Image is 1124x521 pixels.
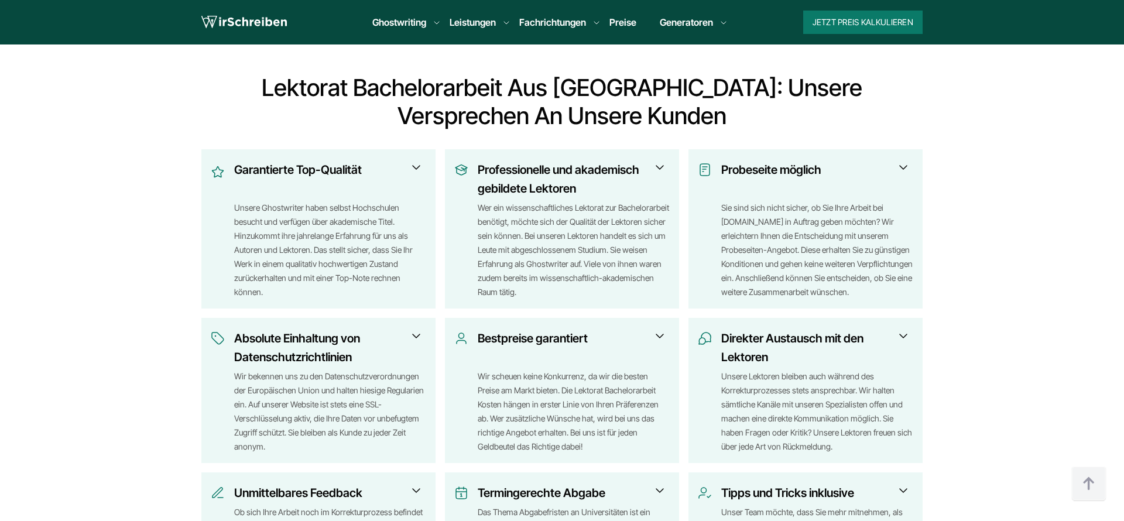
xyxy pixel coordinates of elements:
a: Preise [609,16,636,28]
h3: Unmittelbares Feedback [234,484,419,502]
img: Probeseite möglich [698,163,712,177]
h2: Lektorat Bachelorarbeit aus [GEOGRAPHIC_DATA]: Unsere Versprechen an unsere Kunden [197,74,927,130]
h3: Absolute Einhaltung von Datenschutzrichtlinien [234,329,419,366]
h3: Direkter Austausch mit den Lektoren [721,329,906,366]
img: logo wirschreiben [201,13,287,31]
img: Bestpreise garantiert [454,331,468,345]
a: Leistungen [450,15,496,29]
div: Wir scheuen keine Konkurrenz, da wir die besten Preise am Markt bieten. Die Lektorat Bachelorarbe... [478,369,670,454]
div: Wer ein wissenschaftliches Lektorat zur Bachelorarbeit benötigt, möchte sich der Qualität der Lek... [478,201,670,299]
h3: Garantierte Top-Qualität [234,160,419,198]
a: Generatoren [660,15,713,29]
img: Tipps und Tricks inklusive [698,486,712,500]
img: Professionelle und akademisch gebildete Lektoren [454,163,468,177]
div: Wir bekennen uns zu den Datenschutzverordnungen der Europäischen Union und halten hiesige Regular... [234,369,426,454]
img: Direkter Austausch mit den Lektoren [698,331,712,345]
img: Unmittelbares Feedback [211,486,225,500]
div: Unsere Ghostwriter haben selbst Hochschulen besucht und verfügen über akademische Titel. Hinzukom... [234,201,426,299]
img: Absolute Einhaltung von Datenschutzrichtlinien [211,331,225,345]
h3: Tipps und Tricks inklusive [721,484,906,502]
a: Ghostwriting [372,15,426,29]
h3: Professionelle und akademisch gebildete Lektoren [478,160,662,198]
div: Unsere Lektoren bleiben auch während des Korrekturprozesses stets ansprechbar. Wir halten sämtlic... [721,369,913,454]
h3: Bestpreise garantiert [478,329,662,366]
img: Garantierte Top-Qualität [211,163,225,181]
img: Termingerechte Abgabe [454,486,468,500]
a: Fachrichtungen [519,15,586,29]
button: Jetzt Preis kalkulieren [803,11,923,34]
h3: Termingerechte Abgabe [478,484,662,502]
img: button top [1071,467,1106,502]
h3: Probeseite möglich [721,160,906,198]
div: Sie sind sich nicht sicher, ob Sie Ihre Arbeit bei [DOMAIN_NAME] in Auftrag geben möchten? Wir er... [721,201,913,299]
